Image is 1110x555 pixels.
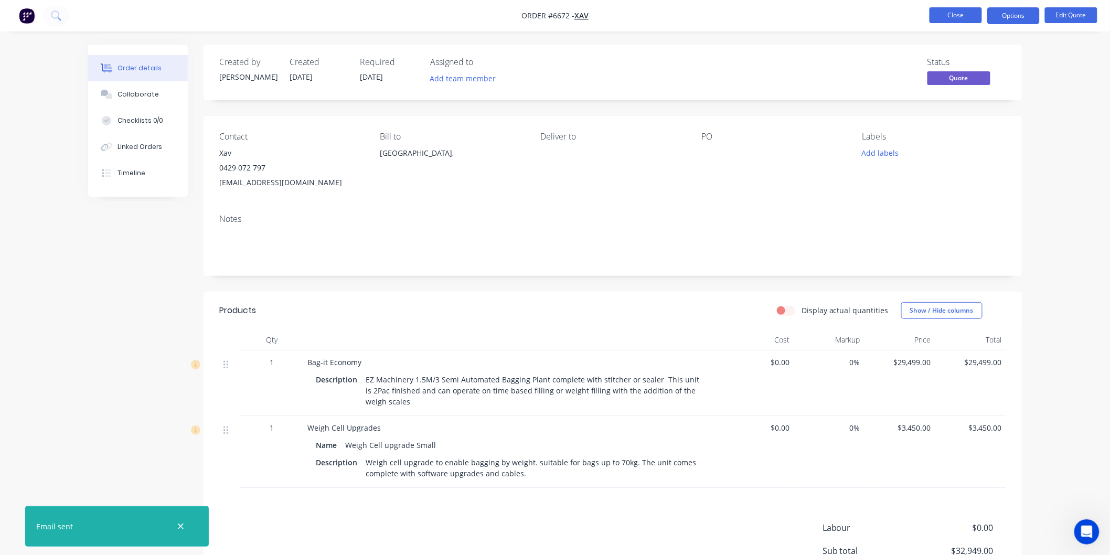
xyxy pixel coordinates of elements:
[901,302,983,319] button: Show / Hide columns
[862,132,1006,142] div: Labels
[701,132,845,142] div: PO
[360,57,418,67] div: Required
[430,57,535,67] div: Assigned to
[219,175,363,190] div: [EMAIL_ADDRESS][DOMAIN_NAME]
[521,11,574,21] span: Order #6672 -
[219,146,363,161] div: Xav
[798,357,860,368] span: 0%
[19,8,35,24] img: Factory
[341,437,440,453] div: Weigh Cell upgrade Small
[290,72,313,82] span: [DATE]
[987,7,1040,24] button: Options
[1074,519,1100,545] iframe: Intercom live chat
[940,357,1002,368] span: $29,499.00
[88,108,188,134] button: Checklists 0/0
[927,71,990,87] button: Quote
[36,521,73,532] div: Email sent
[290,57,347,67] div: Created
[856,146,904,160] button: Add labels
[219,146,363,190] div: Xav0429 072 797[EMAIL_ADDRESS][DOMAIN_NAME]
[360,72,383,82] span: [DATE]
[927,71,990,84] span: Quote
[361,372,710,409] div: EZ Machinery 1.5M/3 Semi Automated Bagging Plant complete with stitcher or sealer This unit is 2P...
[88,55,188,81] button: Order details
[541,132,685,142] div: Deliver to
[118,168,145,178] div: Timeline
[1045,7,1097,23] button: Edit Quote
[118,90,159,99] div: Collaborate
[727,422,789,433] span: $0.00
[727,357,789,368] span: $0.00
[869,357,931,368] span: $29,499.00
[935,329,1006,350] div: Total
[219,304,256,317] div: Products
[940,422,1002,433] span: $3,450.00
[316,437,341,453] div: Name
[574,11,589,21] a: Xav
[307,357,361,367] span: Bag-it Economy
[361,455,710,481] div: Weigh cell upgrade to enable bagging by weight. suitable for bags up to 70kg. The unit comes comp...
[802,305,889,316] label: Display actual quantities
[430,71,501,86] button: Add team member
[869,422,931,433] span: $3,450.00
[270,357,274,368] span: 1
[823,521,916,534] span: Labour
[424,71,501,86] button: Add team member
[380,146,524,161] div: [GEOGRAPHIC_DATA],
[864,329,935,350] div: Price
[219,57,277,67] div: Created by
[916,521,994,534] span: $0.00
[240,329,303,350] div: Qty
[307,423,381,433] span: Weigh Cell Upgrades
[316,455,361,470] div: Description
[219,161,363,175] div: 0429 072 797
[380,132,524,142] div: Bill to
[219,214,1006,224] div: Notes
[723,329,794,350] div: Cost
[118,142,163,152] div: Linked Orders
[118,116,164,125] div: Checklists 0/0
[380,146,524,179] div: [GEOGRAPHIC_DATA],
[118,63,162,73] div: Order details
[927,57,1006,67] div: Status
[88,81,188,108] button: Collaborate
[316,372,361,387] div: Description
[88,134,188,160] button: Linked Orders
[88,160,188,186] button: Timeline
[270,422,274,433] span: 1
[219,71,277,82] div: [PERSON_NAME]
[794,329,864,350] div: Markup
[798,422,860,433] span: 0%
[930,7,982,23] button: Close
[219,132,363,142] div: Contact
